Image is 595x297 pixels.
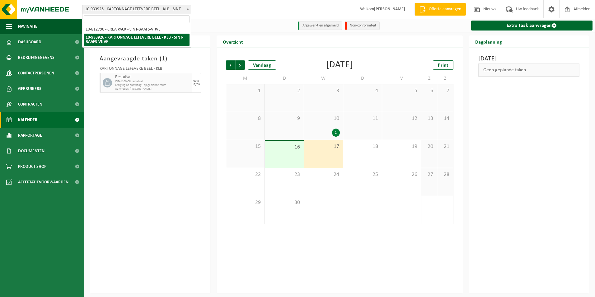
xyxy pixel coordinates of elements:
span: Bedrijfsgegevens [18,50,54,65]
div: [DATE] [326,60,353,70]
span: 17 [307,143,340,150]
td: V [382,73,421,84]
span: Lediging op aanvraag - op geplande route [115,83,190,87]
span: WB-1100-CU restafval [115,80,190,83]
span: 12 [385,115,418,122]
a: Offerte aanvragen [415,3,466,16]
h2: Dagplanning [469,35,508,48]
span: Volgende [236,60,245,70]
span: 5 [385,87,418,94]
td: M [226,73,265,84]
div: 1 [332,129,340,137]
span: Rapportage [18,128,42,143]
strong: [PERSON_NAME] [374,7,405,12]
span: 18 [346,143,379,150]
td: Z [421,73,437,84]
span: 13 [424,115,434,122]
span: 1 [229,87,262,94]
span: 28 [440,171,450,178]
div: Geen geplande taken [478,64,580,77]
h2: Overzicht [217,35,249,48]
div: Vandaag [248,60,276,70]
span: Print [438,63,448,68]
li: 10-933926 - KARTONNAGE LEFEVERE BEEL - KLB - SINT-BAAFS-VIJVE [84,34,190,46]
span: Navigatie [18,19,37,34]
span: Aanvrager: [PERSON_NAME] [115,87,190,91]
span: Product Shop [18,159,46,174]
span: 24 [307,171,340,178]
span: 1 [162,56,165,62]
span: 22 [229,171,262,178]
h3: [DATE] [478,54,580,64]
td: D [265,73,304,84]
div: KARTONNAGE LEFEVERE BEEL - KLB [100,67,201,73]
td: D [343,73,382,84]
span: Offerte aanvragen [427,6,463,12]
span: Contracten [18,97,42,112]
span: 30 [268,199,301,206]
span: 8 [229,115,262,122]
span: Vorige [226,60,235,70]
li: 10-812790 - CREA PACK - SINT-BAAFS-VIJVE [84,26,190,34]
span: 20 [424,143,434,150]
span: Acceptatievoorwaarden [18,174,68,190]
div: WO [193,79,199,83]
span: Dashboard [18,34,41,50]
h3: Aangevraagde taken ( ) [100,54,201,64]
span: Kalender [18,112,37,128]
span: Restafval [115,75,190,80]
a: Extra taak aanvragen [471,21,593,31]
span: Documenten [18,143,45,159]
span: 3 [307,87,340,94]
li: Non-conformiteit [345,21,380,30]
span: 4 [346,87,379,94]
span: 21 [440,143,450,150]
span: 9 [268,115,301,122]
iframe: chat widget [3,283,104,297]
span: 25 [346,171,379,178]
li: Afgewerkt en afgemeld [298,21,342,30]
span: 19 [385,143,418,150]
span: 10 [307,115,340,122]
span: 23 [268,171,301,178]
a: Print [433,60,453,70]
span: 14 [440,115,450,122]
span: 29 [229,199,262,206]
span: 16 [268,144,301,151]
span: 11 [346,115,379,122]
span: 15 [229,143,262,150]
span: 26 [385,171,418,178]
span: 10-933926 - KARTONNAGE LEFEVERE BEEL - KLB - SINT-BAAFS-VIJVE [82,5,191,14]
td: Z [437,73,453,84]
span: 6 [424,87,434,94]
span: 10-933926 - KARTONNAGE LEFEVERE BEEL - KLB - SINT-BAAFS-VIJVE [82,5,191,14]
span: Gebruikers [18,81,41,97]
span: 27 [424,171,434,178]
span: Contactpersonen [18,65,54,81]
span: 7 [440,87,450,94]
div: 17/09 [192,83,200,86]
span: 2 [268,87,301,94]
td: W [304,73,343,84]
